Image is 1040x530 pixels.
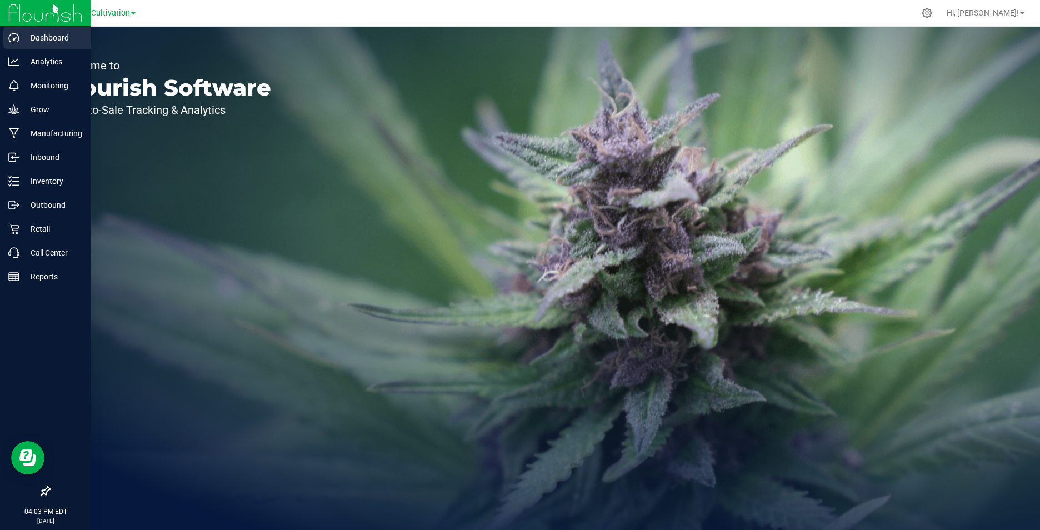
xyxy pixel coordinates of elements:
p: Flourish Software [60,77,271,99]
inline-svg: Inbound [8,152,19,163]
inline-svg: Outbound [8,199,19,211]
inline-svg: Inventory [8,176,19,187]
p: Inventory [19,174,86,188]
inline-svg: Manufacturing [8,128,19,139]
iframe: Resource center [11,441,44,474]
p: Call Center [19,246,86,259]
inline-svg: Dashboard [8,32,19,43]
p: Grow [19,103,86,116]
p: Inbound [19,151,86,164]
p: Manufacturing [19,127,86,140]
p: Outbound [19,198,86,212]
inline-svg: Call Center [8,247,19,258]
inline-svg: Monitoring [8,80,19,91]
p: Dashboard [19,31,86,44]
inline-svg: Analytics [8,56,19,67]
p: 04:03 PM EDT [5,507,86,517]
p: Seed-to-Sale Tracking & Analytics [60,104,271,116]
p: [DATE] [5,517,86,525]
inline-svg: Reports [8,271,19,282]
p: Monitoring [19,79,86,92]
span: Cultivation [91,8,130,18]
p: Reports [19,270,86,283]
p: Welcome to [60,60,271,71]
p: Retail [19,222,86,236]
inline-svg: Grow [8,104,19,115]
span: Hi, [PERSON_NAME]! [947,8,1019,17]
p: Analytics [19,55,86,68]
div: Manage settings [920,8,934,18]
inline-svg: Retail [8,223,19,234]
